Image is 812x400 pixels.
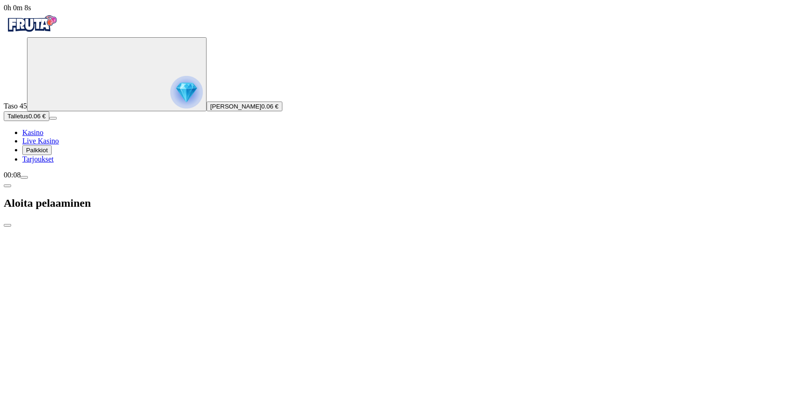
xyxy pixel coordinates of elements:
[22,137,59,145] a: poker-chip iconLive Kasino
[22,145,52,155] button: reward iconPalkkiot
[22,137,59,145] span: Live Kasino
[4,197,808,210] h2: Aloita pelaaminen
[4,12,808,163] nav: Primary
[4,102,27,110] span: Taso 45
[4,224,11,227] button: close
[26,147,48,154] span: Palkkiot
[170,76,203,108] img: reward progress
[4,29,60,37] a: Fruta
[262,103,279,110] span: 0.06 €
[4,12,60,35] img: Fruta
[22,155,54,163] span: Tarjoukset
[20,176,28,179] button: menu
[7,113,28,120] span: Talletus
[27,37,207,111] button: reward progress
[4,111,49,121] button: Talletusplus icon0.06 €
[49,117,57,120] button: menu
[210,103,262,110] span: [PERSON_NAME]
[22,155,54,163] a: gift-inverted iconTarjoukset
[207,102,282,111] button: [PERSON_NAME]0.06 €
[28,113,46,120] span: 0.06 €
[4,171,20,179] span: 00:08
[22,129,43,136] a: diamond iconKasino
[4,4,31,12] span: user session time
[4,184,11,187] button: chevron-left icon
[22,129,43,136] span: Kasino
